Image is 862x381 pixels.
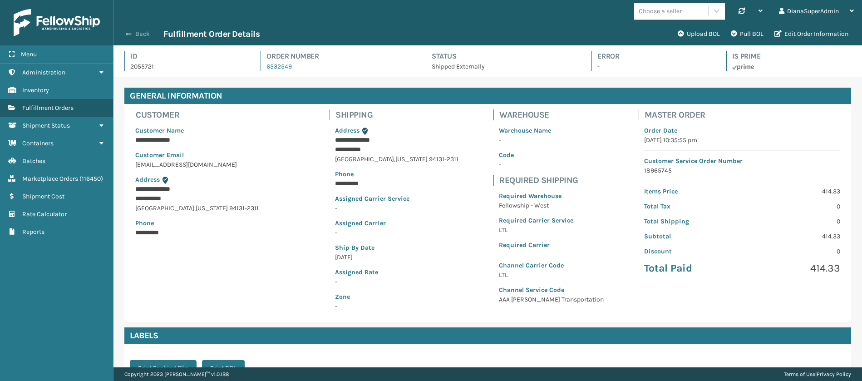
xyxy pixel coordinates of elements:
h4: Order Number [266,51,409,62]
span: Rate Calculator [22,210,67,218]
p: Required Warehouse [499,191,604,201]
span: Batches [22,157,45,165]
p: Assigned Rate [335,267,458,277]
span: 94131-2311 [429,155,458,163]
button: Upload BOL [672,25,725,43]
h4: General Information [124,88,851,104]
span: , [394,155,395,163]
p: LTL [499,270,604,280]
span: [GEOGRAPHIC_DATA] [335,155,394,163]
span: Marketplace Orders [22,175,78,183]
span: Address [335,127,360,134]
p: 414.33 [748,187,840,196]
p: [DATE] [335,252,458,262]
span: , [194,204,196,212]
span: Administration [22,69,65,76]
p: Required Carrier Service [499,216,604,225]
h4: Master Order [645,109,846,120]
p: Total Paid [644,262,737,275]
a: Privacy Policy [817,371,851,377]
h4: Customer [136,109,300,120]
p: Zone [335,292,458,302]
i: Edit [774,30,782,37]
p: Copyright 2023 [PERSON_NAME]™ v 1.0.188 [124,367,229,381]
p: [DATE] 10:35:55 pm [644,135,840,145]
span: Shipment Status [22,122,70,129]
a: Terms of Use [784,371,815,377]
p: Subtotal [644,232,737,241]
p: - [499,135,604,145]
p: Code [499,150,604,160]
button: Pull BOL [725,25,769,43]
span: - [335,292,458,310]
span: [GEOGRAPHIC_DATA] [135,204,194,212]
p: AAA [PERSON_NAME] Transportation [499,295,604,304]
a: 6532549 [266,63,292,70]
span: [US_STATE] [395,155,428,163]
div: | [784,367,851,381]
p: 0 [748,202,840,211]
p: Customer Service Order Number [644,156,840,166]
p: Total Shipping [644,217,737,226]
p: - [499,160,604,169]
h3: Fulfillment Order Details [163,29,260,40]
span: Reports [22,228,44,236]
p: Phone [335,169,458,179]
p: Customer Email [135,150,295,160]
p: 0 [748,247,840,256]
h4: Shipping [335,109,464,120]
p: 0 [748,217,840,226]
p: - [335,203,458,213]
p: Required Carrier [499,240,604,250]
p: 414.33 [748,262,840,275]
div: Choose a seller [639,6,682,16]
p: - [597,62,709,71]
p: 18965745 [644,166,840,175]
button: Edit Order Information [769,25,854,43]
p: Assigned Carrier Service [335,194,458,203]
p: - [335,228,458,238]
p: Order Date [644,126,840,135]
h4: Id [130,51,244,62]
span: Address [135,176,160,183]
span: Containers [22,139,54,147]
p: Ship By Date [335,243,458,252]
h4: Error [597,51,709,62]
p: LTL [499,225,604,235]
p: Total Tax [644,202,737,211]
p: [EMAIL_ADDRESS][DOMAIN_NAME] [135,160,295,169]
span: [US_STATE] [196,204,228,212]
h4: Warehouse [499,109,609,120]
p: Channel Service Code [499,285,604,295]
i: Upload BOL [678,30,684,37]
p: Shipped Externally [432,62,575,71]
p: 414.33 [748,232,840,241]
button: Print BOL [202,360,245,376]
button: Back [122,30,163,38]
span: Fulfillment Orders [22,104,74,112]
h4: Required Shipping [499,175,609,186]
p: Assigned Carrier [335,218,458,228]
span: Menu [21,50,37,58]
span: ( 116450 ) [79,175,103,183]
p: Warehouse Name [499,126,604,135]
h4: Status [432,51,575,62]
span: 94131-2311 [229,204,259,212]
p: 2055721 [130,62,244,71]
h4: Labels [124,327,851,344]
span: Inventory [22,86,49,94]
span: Shipment Cost [22,193,64,200]
i: pullBOL [731,30,737,37]
p: Fellowship - West [499,201,604,210]
p: Discount [644,247,737,256]
h4: Is Prime [732,51,851,62]
button: Print Packing Slip [130,360,197,376]
p: Customer Name [135,126,295,135]
img: logo [14,9,100,36]
p: Phone [135,218,295,228]
p: Channel Carrier Code [499,261,604,270]
p: Items Price [644,187,737,196]
p: - [335,277,458,287]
